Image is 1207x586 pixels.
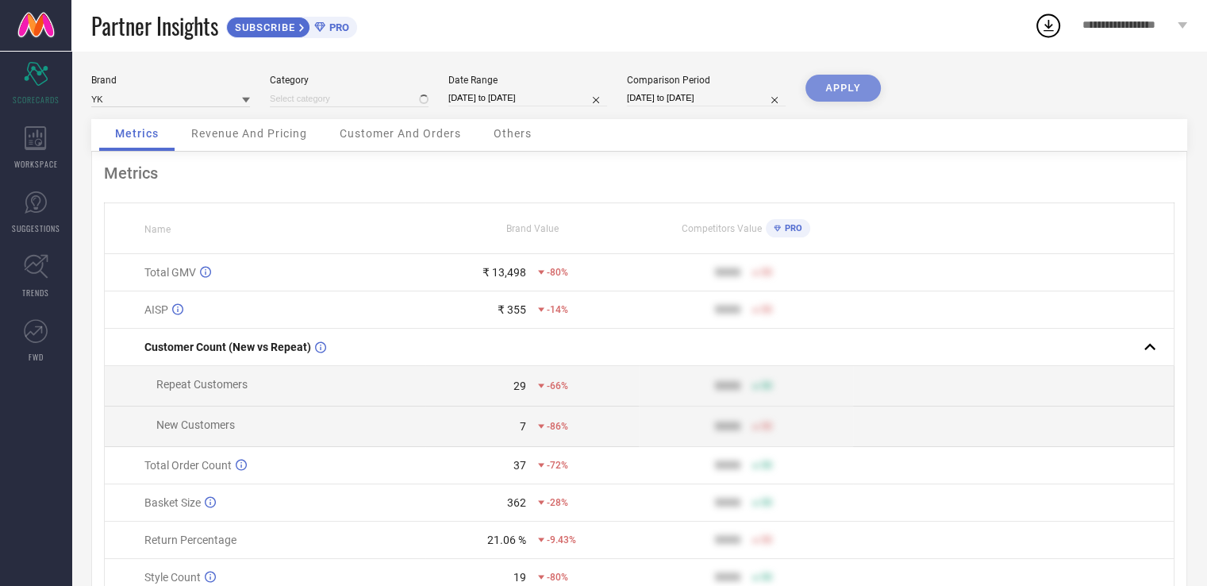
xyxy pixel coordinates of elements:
span: Repeat Customers [156,378,248,391]
span: Style Count [144,571,201,584]
span: Others [494,127,532,140]
div: 7 [520,420,526,433]
div: 9999 [715,303,740,316]
span: TRENDS [22,287,49,299]
span: 50 [761,267,772,278]
span: Total Order Count [144,459,232,472]
div: 9999 [715,534,740,546]
div: 9999 [715,266,740,279]
span: -72% [547,460,568,471]
span: 50 [761,304,772,315]
div: Date Range [448,75,607,86]
input: Select date range [448,90,607,106]
div: Brand [91,75,250,86]
span: Total GMV [144,266,196,279]
span: SUGGESTIONS [12,222,60,234]
span: Metrics [115,127,159,140]
span: -28% [547,497,568,508]
span: FWD [29,351,44,363]
span: Partner Insights [91,10,218,42]
div: 362 [507,496,526,509]
div: 9999 [715,571,740,584]
div: 9999 [715,459,740,472]
div: Comparison Period [627,75,786,86]
span: Brand Value [506,223,559,234]
div: 9999 [715,380,740,392]
span: Revenue And Pricing [191,127,307,140]
span: -66% [547,380,568,391]
span: -80% [547,267,568,278]
div: 9999 [715,496,740,509]
input: Select comparison period [627,90,786,106]
div: Open download list [1034,11,1063,40]
div: ₹ 355 [498,303,526,316]
span: New Customers [156,418,235,431]
div: ₹ 13,498 [482,266,526,279]
div: 19 [513,571,526,584]
span: 50 [761,421,772,432]
span: 50 [761,497,772,508]
span: SUBSCRIBE [227,21,299,33]
span: -14% [547,304,568,315]
span: Customer Count (New vs Repeat) [144,341,311,353]
span: -80% [547,572,568,583]
div: 9999 [715,420,740,433]
span: -86% [547,421,568,432]
div: Metrics [104,164,1174,183]
span: Competitors Value [682,223,762,234]
span: 50 [761,534,772,546]
span: 50 [761,380,772,391]
span: Customer And Orders [340,127,461,140]
span: 50 [761,460,772,471]
span: Basket Size [144,496,201,509]
a: SUBSCRIBEPRO [226,13,357,38]
span: SCORECARDS [13,94,60,106]
span: Return Percentage [144,534,236,546]
span: PRO [781,223,802,233]
div: Category [270,75,429,86]
div: 29 [513,380,526,392]
div: 21.06 % [487,534,526,546]
span: PRO [325,21,349,33]
span: Name [144,224,171,235]
span: WORKSPACE [14,158,58,170]
span: AISP [144,303,168,316]
span: 50 [761,572,772,583]
span: -9.43% [547,534,576,546]
div: 37 [513,459,526,472]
